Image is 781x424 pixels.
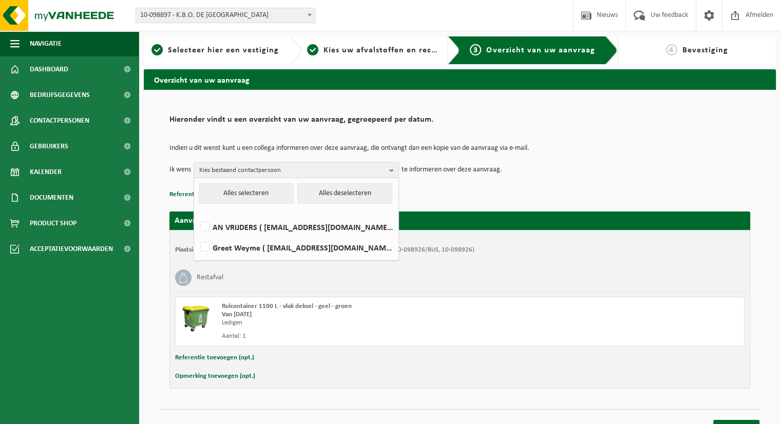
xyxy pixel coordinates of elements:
[169,162,191,178] p: Ik wens
[307,44,440,56] a: 2Kies uw afvalstoffen en recipiënten
[149,44,281,56] a: 1Selecteer hier een vestiging
[30,133,68,159] span: Gebruikers
[194,162,399,178] button: Kies bestaand contactpersoon
[222,319,501,327] div: Ledigen
[175,246,220,253] strong: Plaatsingsadres:
[222,303,352,310] span: Rolcontainer 1100 L - vlak deksel - geel - groen
[199,163,385,178] span: Kies bestaand contactpersoon
[181,302,212,333] img: WB-1100-HPE-GN-50.png
[30,56,68,82] span: Dashboard
[197,269,223,286] h3: Restafval
[470,44,481,55] span: 3
[168,46,279,54] span: Selecteer hier een vestiging
[323,46,465,54] span: Kies uw afvalstoffen en recipiënten
[297,183,392,204] button: Alles deselecteren
[30,82,90,108] span: Bedrijfsgegevens
[169,115,750,129] h2: Hieronder vindt u een overzicht van uw aanvraag, gegroepeerd per datum.
[682,46,728,54] span: Bevestiging
[222,311,252,318] strong: Van [DATE]
[486,46,595,54] span: Overzicht van uw aanvraag
[144,69,776,89] h2: Overzicht van uw aanvraag
[199,183,294,204] button: Alles selecteren
[136,8,315,23] span: 10-098897 - K.B.O. DE KAMELEON - OUDENAARDE
[30,210,77,236] span: Product Shop
[175,351,254,364] button: Referentie toevoegen (opt.)
[175,217,252,225] strong: Aanvraag voor [DATE]
[666,44,677,55] span: 4
[30,31,62,56] span: Navigatie
[169,145,750,152] p: Indien u dit wenst kunt u een collega informeren over deze aanvraag, die ontvangt dan een kopie v...
[307,44,318,55] span: 2
[175,370,255,383] button: Opmerking toevoegen (opt.)
[198,240,393,255] label: Greet Weyme ( [EMAIL_ADDRESS][DOMAIN_NAME] )
[30,159,62,185] span: Kalender
[151,44,163,55] span: 1
[402,162,502,178] p: te informeren over deze aanvraag.
[222,332,501,340] div: Aantal: 1
[198,219,393,235] label: AN VRIJDERS ( [EMAIL_ADDRESS][DOMAIN_NAME] )
[30,236,113,262] span: Acceptatievoorwaarden
[30,185,73,210] span: Documenten
[169,188,249,201] button: Referentie toevoegen (opt.)
[30,108,89,133] span: Contactpersonen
